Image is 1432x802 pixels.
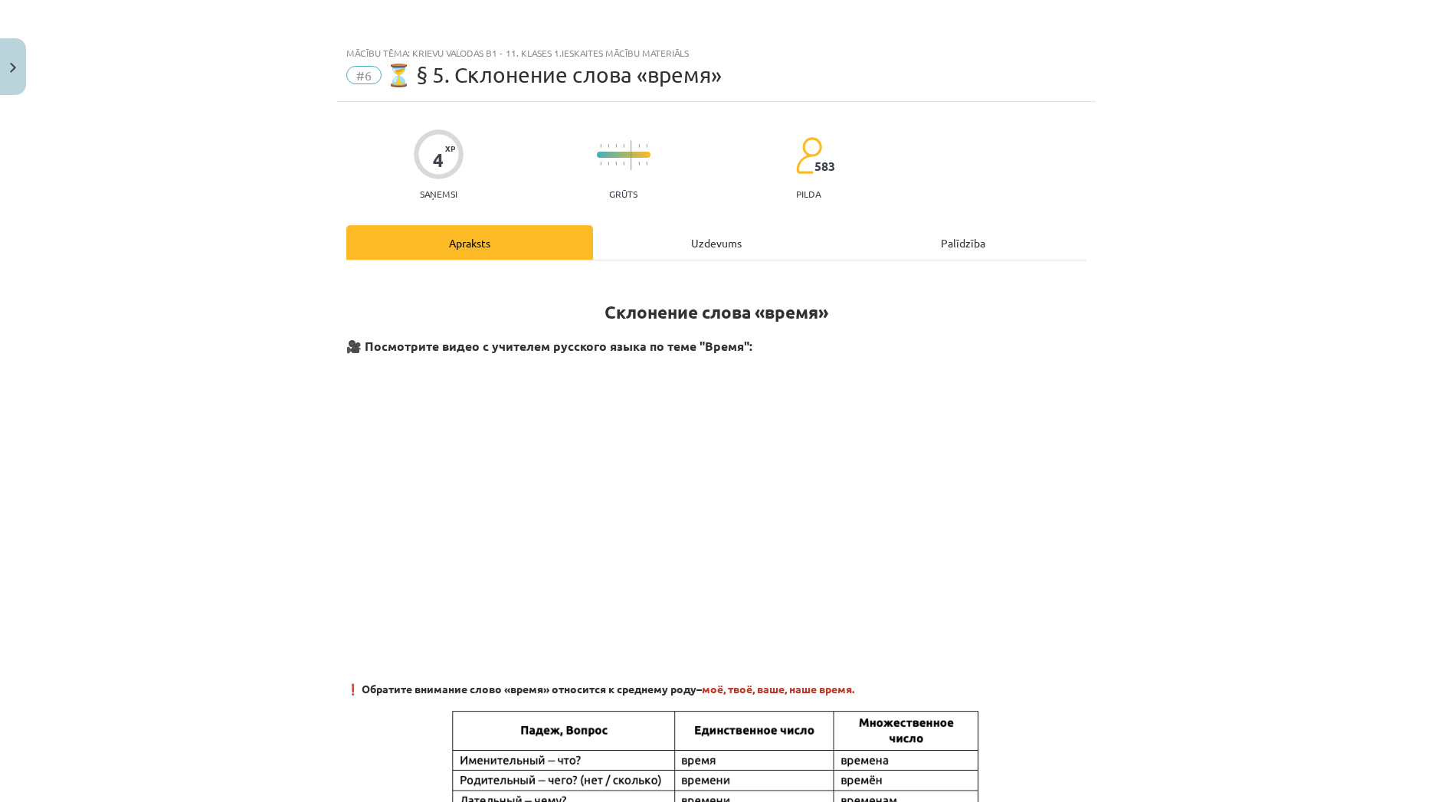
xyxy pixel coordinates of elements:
strong: Склонение слова «время» [605,301,828,323]
span: #6 [346,66,382,84]
span: 583 [814,159,835,173]
img: icon-short-line-57e1e144782c952c97e751825c79c345078a6d821885a25fce030b3d8c18986b.svg [638,162,640,165]
div: 4 [433,149,444,171]
div: Palīdzība [840,225,1086,260]
img: icon-short-line-57e1e144782c952c97e751825c79c345078a6d821885a25fce030b3d8c18986b.svg [646,162,647,165]
div: Mācību tēma: Krievu valodas b1 - 11. klases 1.ieskaites mācību materiāls [346,47,1086,58]
p: Grūts [609,188,637,199]
p: Saņemsi [414,188,464,199]
strong: – [696,682,702,696]
img: icon-short-line-57e1e144782c952c97e751825c79c345078a6d821885a25fce030b3d8c18986b.svg [600,144,601,148]
img: icon-short-line-57e1e144782c952c97e751825c79c345078a6d821885a25fce030b3d8c18986b.svg [615,162,617,165]
strong: 🎥 Посмотрите видео с учителем русского языка по теме "Время": [346,338,752,354]
img: icon-short-line-57e1e144782c952c97e751825c79c345078a6d821885a25fce030b3d8c18986b.svg [646,144,647,148]
b: моё, твоё, ваше, наше время. [702,682,854,696]
img: icon-short-line-57e1e144782c952c97e751825c79c345078a6d821885a25fce030b3d8c18986b.svg [600,162,601,165]
img: icon-short-line-57e1e144782c952c97e751825c79c345078a6d821885a25fce030b3d8c18986b.svg [638,144,640,148]
img: icon-close-lesson-0947bae3869378f0d4975bcd49f059093ad1ed9edebbc8119c70593378902aed.svg [10,63,16,73]
img: students-c634bb4e5e11cddfef0936a35e636f08e4e9abd3cc4e673bd6f9a4125e45ecb1.svg [795,136,822,175]
img: icon-short-line-57e1e144782c952c97e751825c79c345078a6d821885a25fce030b3d8c18986b.svg [623,144,624,148]
img: icon-long-line-d9ea69661e0d244f92f715978eff75569469978d946b2353a9bb055b3ed8787d.svg [631,140,632,170]
span: XP [445,144,455,152]
span: ⏳ § 5. Склонение слова «время» [385,62,722,87]
img: icon-short-line-57e1e144782c952c97e751825c79c345078a6d821885a25fce030b3d8c18986b.svg [623,162,624,165]
img: icon-short-line-57e1e144782c952c97e751825c79c345078a6d821885a25fce030b3d8c18986b.svg [615,144,617,148]
div: Apraksts [346,225,593,260]
b: ❗ Обратите внимание слово «время» относится к среднему роду [346,682,696,696]
img: icon-short-line-57e1e144782c952c97e751825c79c345078a6d821885a25fce030b3d8c18986b.svg [608,162,609,165]
div: Uzdevums [593,225,840,260]
p: pilda [796,188,821,199]
img: icon-short-line-57e1e144782c952c97e751825c79c345078a6d821885a25fce030b3d8c18986b.svg [608,144,609,148]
